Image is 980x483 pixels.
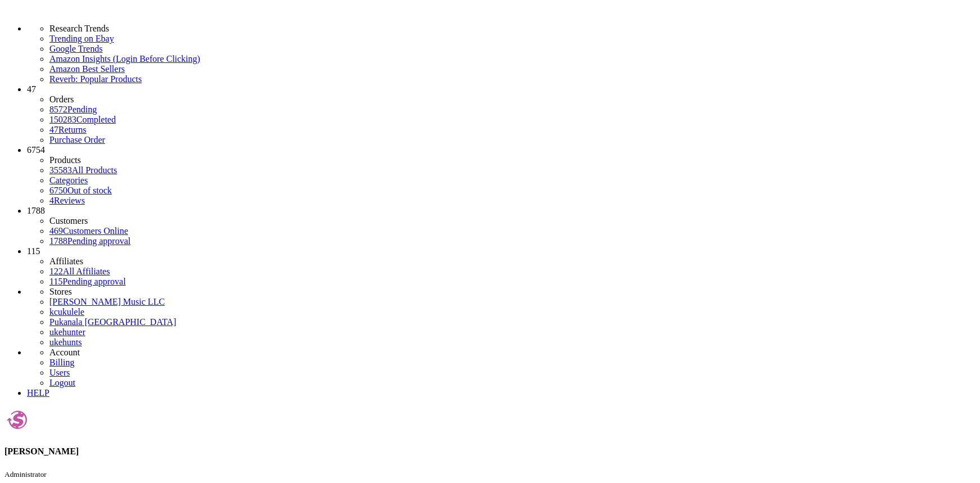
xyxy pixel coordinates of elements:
[49,24,976,34] li: Research Trends
[49,74,976,84] a: Reverb: Popular Products
[49,267,110,276] a: 122All Affiliates
[49,226,63,236] span: 469
[27,388,49,398] a: HELP
[49,216,976,226] li: Customers
[49,267,63,276] span: 122
[4,407,30,432] img: Amber Helgren
[4,470,47,479] small: Administrator
[49,105,67,114] span: 8572
[49,105,976,115] a: 8572Pending
[49,186,67,195] span: 6750
[49,277,62,286] span: 115
[49,277,126,286] a: 115Pending approval
[49,327,85,337] a: ukehunter
[49,44,976,54] a: Google Trends
[49,196,85,205] a: 4Reviews
[49,155,976,165] li: Products
[49,236,67,246] span: 1788
[49,54,976,64] a: Amazon Insights (Login Before Clicking)
[49,256,976,267] li: Affiliates
[49,165,117,175] a: 35583All Products
[49,378,75,387] a: Logout
[49,125,58,134] span: 47
[49,226,128,236] a: 469Customers Online
[49,317,176,327] a: Pukanala [GEOGRAPHIC_DATA]
[49,358,74,367] a: Billing
[49,297,165,306] a: [PERSON_NAME] Music LLC
[49,115,116,124] a: 150283Completed
[27,145,45,155] span: 6754
[27,246,40,256] span: 115
[49,34,976,44] a: Trending on Ebay
[49,125,86,134] a: 47Returns
[49,337,82,347] a: ukehunts
[49,347,976,358] li: Account
[49,175,88,185] a: Categories
[49,196,54,205] span: 4
[49,236,130,246] a: 1788Pending approval
[4,446,976,457] h4: [PERSON_NAME]
[49,186,112,195] a: 6750Out of stock
[49,368,70,377] a: Users
[49,135,105,145] a: Purchase Order
[49,64,976,74] a: Amazon Best Sellers
[49,115,76,124] span: 150283
[27,206,45,215] span: 1788
[49,287,976,297] li: Stores
[27,84,36,94] span: 47
[49,165,72,175] span: 35583
[49,94,976,105] li: Orders
[49,307,84,317] a: kcukulele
